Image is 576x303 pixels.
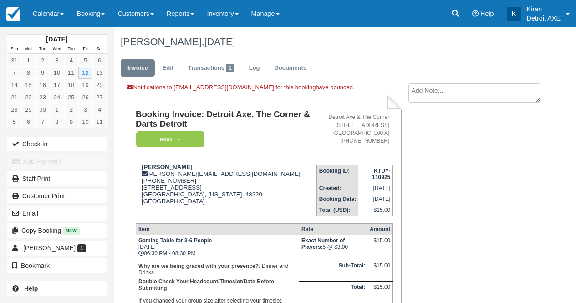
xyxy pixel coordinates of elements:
a: 11 [92,116,107,128]
button: Check-in [7,137,107,151]
a: 3 [78,103,92,116]
button: Bookmark [7,258,107,273]
a: 6 [92,54,107,67]
a: 2 [64,103,78,116]
a: 7 [7,67,21,79]
h1: Booking Invoice: Detroit Axe, The Corner & Darts Detroit [136,110,316,128]
div: $15.00 [370,237,390,251]
a: 9 [36,67,50,79]
a: 19 [78,79,92,91]
th: Amount [367,224,393,235]
a: 20 [92,79,107,91]
td: [DATE] 06:30 PM - 08:30 PM [136,235,299,259]
a: Help [7,281,107,296]
button: Email [7,206,107,221]
a: 9 [64,116,78,128]
th: Booking Date: [316,194,358,205]
a: 5 [78,54,92,67]
a: 15 [21,79,36,91]
strong: [PERSON_NAME] [142,164,193,170]
em: Paid [136,131,204,147]
a: 31 [7,54,21,67]
div: Notifications to [EMAIL_ADDRESS][DOMAIN_NAME] for this booking . [127,83,401,95]
div: [PERSON_NAME][EMAIL_ADDRESS][DOMAIN_NAME] [PHONE_NUMBER] [STREET_ADDRESS] [GEOGRAPHIC_DATA], [US_... [136,164,316,216]
a: 13 [92,67,107,79]
h1: [PERSON_NAME], [121,36,539,47]
div: K [507,7,521,21]
a: 16 [36,79,50,91]
th: Sat [92,44,107,54]
a: 27 [92,91,107,103]
td: $15.00 [358,205,393,216]
a: 23 [36,91,50,103]
td: $15.00 [367,282,393,303]
th: Fri [78,44,92,54]
a: 10 [50,67,64,79]
th: Sun [7,44,21,54]
a: Transactions1 [181,59,241,77]
b: Help [24,285,38,292]
td: 5 @ $3.00 [299,235,367,259]
th: Created: [316,183,358,194]
strong: Gaming Table for 3-6 People [138,237,212,244]
span: 1 [226,64,234,72]
td: $15.00 [367,260,393,282]
th: Sub-Total: [299,260,367,282]
a: [PERSON_NAME] 1 [7,241,107,255]
a: Log [242,59,267,77]
a: 8 [21,67,36,79]
strong: Why are we being graced with your presence? [138,263,259,269]
th: Mon [21,44,36,54]
a: have bounced [316,84,353,91]
th: Thu [64,44,78,54]
td: [DATE] [358,183,393,194]
th: Wed [50,44,64,54]
a: 24 [50,91,64,103]
a: 5 [7,116,21,128]
th: Total (USD): [316,205,358,216]
p: Detroit AXE [527,14,561,23]
strong: Exact Number of Players [301,237,345,250]
a: Customer Print [7,189,107,203]
a: 14 [7,79,21,91]
th: Item [136,224,299,235]
a: 4 [64,54,78,67]
span: Help [480,10,494,17]
a: 1 [21,54,36,67]
a: 10 [78,116,92,128]
a: 12 [78,67,92,79]
a: 22 [21,91,36,103]
strong: [DATE] [46,36,67,43]
a: 18 [64,79,78,91]
a: 30 [36,103,50,116]
span: 1 [77,244,86,252]
a: 25 [64,91,78,103]
span: New [63,227,80,235]
span: [PERSON_NAME] [23,244,76,252]
img: checkfront-main-nav-mini-logo.png [6,7,20,21]
a: 29 [21,103,36,116]
strong: KTDY-110925 [372,168,390,180]
a: 8 [50,116,64,128]
a: 26 [78,91,92,103]
address: Detroit Axe & The Corner [STREET_ADDRESS] [GEOGRAPHIC_DATA] [PHONE_NUMBER] [320,113,389,145]
button: Copy Booking New [7,223,107,238]
th: Total: [299,282,367,303]
a: 4 [92,103,107,116]
a: Paid [136,131,201,148]
a: 1 [50,103,64,116]
i: Help [472,10,479,17]
p: Kiran [527,5,561,14]
a: 3 [50,54,64,67]
a: 11 [64,67,78,79]
a: 17 [50,79,64,91]
a: Edit [156,59,180,77]
button: Add Payment [7,154,107,169]
a: Documents [267,59,313,77]
a: 21 [7,91,21,103]
a: 28 [7,103,21,116]
span: [DATE] [204,36,235,47]
th: Tue [36,44,50,54]
p: : Dinner and Drinks [138,262,296,277]
td: [DATE] [358,194,393,205]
